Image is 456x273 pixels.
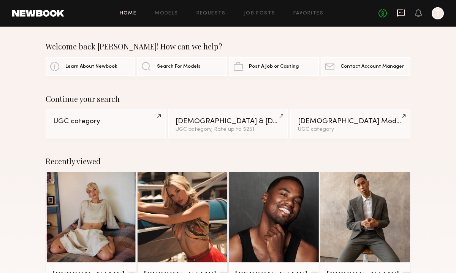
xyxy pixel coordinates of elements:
a: [DEMOGRAPHIC_DATA] ModelsUGC category [290,110,410,138]
div: [DEMOGRAPHIC_DATA] & [DEMOGRAPHIC_DATA] Models [176,118,280,125]
span: Learn About Newbook [65,64,117,69]
div: UGC category, Rate up to $251 [176,127,280,132]
div: Welcome back [PERSON_NAME]! How can we help? [46,42,410,51]
div: UGC category [298,127,403,132]
a: Job Posts [244,11,275,16]
a: UGC category [46,110,166,138]
a: Models [155,11,178,16]
span: Search For Models [157,64,201,69]
div: Continue your search [46,94,410,103]
a: T [432,7,444,19]
div: Recently viewed [46,157,410,166]
span: Contact Account Manager [340,64,404,69]
a: Favorites [293,11,323,16]
a: Requests [196,11,226,16]
a: [DEMOGRAPHIC_DATA] & [DEMOGRAPHIC_DATA] ModelsUGC category, Rate up to $251 [168,110,288,138]
a: Learn About Newbook [46,57,135,76]
div: [DEMOGRAPHIC_DATA] Models [298,118,403,125]
a: Home [120,11,137,16]
a: Contact Account Manager [321,57,410,76]
span: Post A Job or Casting [249,64,299,69]
a: Search For Models [137,57,227,76]
a: Post A Job or Casting [229,57,319,76]
div: UGC category [53,118,158,125]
